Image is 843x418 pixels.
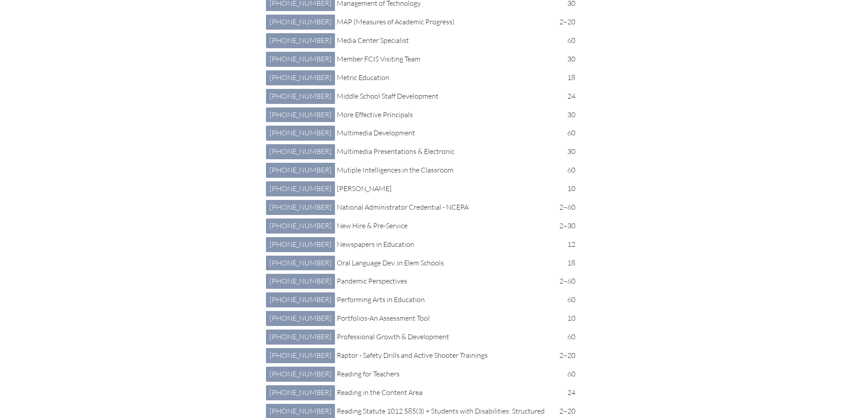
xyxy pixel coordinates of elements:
p: 30 [557,54,575,65]
a: [PHONE_NUMBER] [266,292,335,307]
p: 60 [557,368,575,380]
p: Professional Growth & Development [337,331,550,343]
p: More Effective Principals [337,109,550,121]
p: 24 [557,387,575,399]
a: [PHONE_NUMBER] [266,163,335,178]
a: [PHONE_NUMBER] [266,385,335,400]
p: 60 [557,127,575,139]
a: [PHONE_NUMBER] [266,52,335,67]
p: National Administrator Credential - NCEPA [337,202,550,213]
p: Reading in the Content Area [337,387,550,399]
p: 2–20 [557,406,575,417]
a: [PHONE_NUMBER] [266,200,335,215]
p: Multimedia Development [337,127,550,139]
p: 2–60 [557,202,575,213]
a: [PHONE_NUMBER] [266,144,335,159]
a: [PHONE_NUMBER] [266,274,335,289]
a: [PHONE_NUMBER] [266,107,335,123]
p: Metric Education [337,72,550,84]
p: 2–20 [557,350,575,361]
p: 60 [557,165,575,176]
a: [PHONE_NUMBER] [266,237,335,252]
p: 60 [557,331,575,343]
p: 18 [557,72,575,84]
p: 2–60 [557,276,575,287]
p: MAP (Measures of Academic Progress) [337,16,550,28]
p: 18 [557,257,575,269]
p: 60 [557,35,575,46]
a: [PHONE_NUMBER] [266,33,335,48]
p: Portfolios-An Assessment Tool [337,313,550,324]
p: Raptor - Safety Drills and Active Shooter Trainings [337,350,550,361]
a: [PHONE_NUMBER] [266,311,335,326]
p: Multimedia Presentations & Electronic [337,146,550,157]
a: [PHONE_NUMBER] [266,330,335,345]
p: Reading for Teachers [337,368,550,380]
a: [PHONE_NUMBER] [266,126,335,141]
p: [PERSON_NAME] [337,183,550,195]
p: 2–20 [557,16,575,28]
p: 30 [557,109,575,121]
p: Pandemic Perspectives [337,276,550,287]
a: [PHONE_NUMBER] [266,348,335,363]
p: Oral Language Dev. in Elem Schools [337,257,550,269]
p: Newspapers in Education [337,239,550,250]
p: 12 [557,239,575,250]
p: New Hire & Pre-Service [337,220,550,232]
p: 60 [557,294,575,306]
p: Performing Arts in Education [337,294,550,306]
a: [PHONE_NUMBER] [266,181,335,196]
p: 24 [557,91,575,102]
a: [PHONE_NUMBER] [266,219,335,234]
p: 2–30 [557,220,575,232]
p: Middle School Staff Development [337,91,550,102]
p: 10 [557,313,575,324]
a: [PHONE_NUMBER] [266,256,335,271]
a: [PHONE_NUMBER] [266,89,335,104]
p: 30 [557,146,575,157]
p: Media Center Specialist [337,35,550,46]
p: Mutiple Intelligences in the Classroom [337,165,550,176]
p: 10 [557,183,575,195]
p: Member FCIS Visiting Team [337,54,550,65]
a: [PHONE_NUMBER] [266,15,335,30]
a: [PHONE_NUMBER] [266,70,335,85]
a: [PHONE_NUMBER] [266,367,335,382]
